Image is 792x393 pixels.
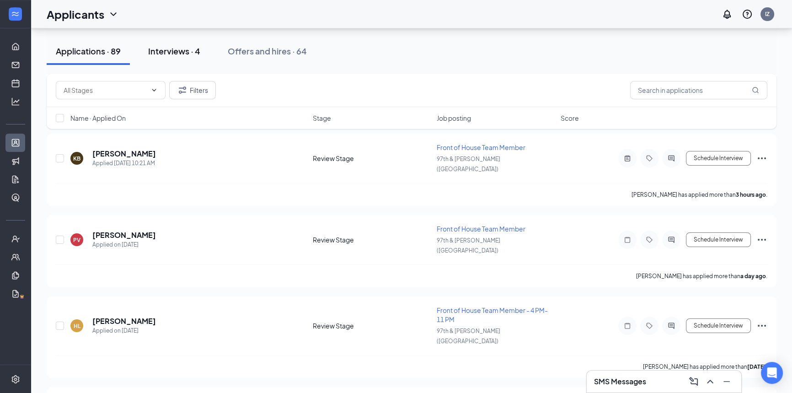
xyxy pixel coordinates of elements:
span: Front of House Team Member - 4 PM- 11 PM [437,306,548,323]
p: [PERSON_NAME] has applied more than . [643,363,767,371]
div: KB [73,155,80,162]
button: ComposeMessage [686,374,701,389]
svg: Tag [644,236,655,243]
div: Review Stage [313,321,431,330]
b: 3 hours ago [736,191,766,198]
svg: ActiveChat [666,322,677,329]
svg: ComposeMessage [688,376,699,387]
div: Open Intercom Messenger [761,362,783,384]
svg: Filter [177,85,188,96]
span: Front of House Team Member [437,225,525,233]
svg: ActiveChat [666,155,677,162]
b: [DATE] [747,363,766,370]
button: Filter Filters [169,81,216,99]
button: ChevronUp [703,374,717,389]
span: Front of House Team Member [437,143,525,151]
div: Offers and hires · 64 [228,45,307,57]
svg: ChevronDown [150,86,158,94]
span: Stage [313,113,331,123]
div: Applied on [DATE] [92,326,156,335]
svg: MagnifyingGlass [752,86,759,94]
p: [PERSON_NAME] has applied more than . [631,191,767,199]
button: Minimize [719,374,734,389]
svg: Tag [644,155,655,162]
svg: Tag [644,322,655,329]
h1: Applicants [47,6,104,22]
div: IZ [765,10,770,18]
input: Search in applications [630,81,767,99]
h3: SMS Messages [594,377,646,387]
div: PV [73,236,80,244]
div: Applied [DATE] 10:21 AM [92,159,156,168]
svg: Minimize [721,376,732,387]
div: Review Stage [313,154,431,163]
b: a day ago [740,273,766,280]
svg: ActiveNote [622,155,633,162]
svg: Analysis [11,97,20,106]
svg: QuestionInfo [742,9,753,20]
button: Schedule Interview [686,318,751,333]
h5: [PERSON_NAME] [92,316,156,326]
svg: Ellipses [756,153,767,164]
span: Job posting [437,113,471,123]
svg: Note [622,236,633,243]
h5: [PERSON_NAME] [92,230,156,240]
svg: WorkstreamLogo [11,9,20,18]
div: HL [74,322,80,330]
svg: Settings [11,375,20,384]
p: [PERSON_NAME] has applied more than . [636,272,767,280]
button: Schedule Interview [686,151,751,166]
div: Review Stage [313,235,431,244]
span: 97th & [PERSON_NAME] ([GEOGRAPHIC_DATA]) [437,328,500,345]
button: Schedule Interview [686,232,751,247]
svg: ChevronUp [705,376,716,387]
div: Applied on [DATE] [92,240,156,249]
div: Applications · 89 [56,45,121,57]
span: Name · Applied On [70,113,126,123]
h5: [PERSON_NAME] [92,149,156,159]
input: All Stages [64,85,147,95]
span: 97th & [PERSON_NAME] ([GEOGRAPHIC_DATA]) [437,237,500,254]
span: 97th & [PERSON_NAME] ([GEOGRAPHIC_DATA]) [437,156,500,172]
svg: Notifications [722,9,733,20]
svg: UserCheck [11,234,20,243]
svg: ActiveChat [666,236,677,243]
svg: Note [622,322,633,329]
svg: Ellipses [756,320,767,331]
div: Interviews · 4 [148,45,200,57]
svg: Ellipses [756,234,767,245]
span: Score [561,113,579,123]
svg: ChevronDown [108,9,119,20]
